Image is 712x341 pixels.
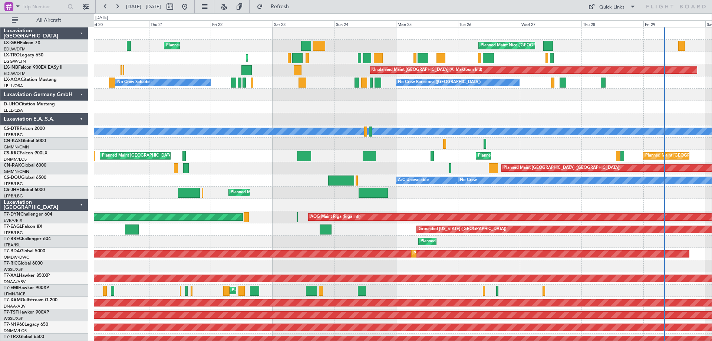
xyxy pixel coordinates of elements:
a: WSSL/XSP [4,316,23,321]
span: T7-XAL [4,273,19,278]
a: LFMN/NCE [4,291,26,297]
a: T7-BDAGlobal 5000 [4,249,45,253]
span: T7-TST [4,310,18,315]
a: GMMN/CMN [4,144,29,150]
a: T7-RICGlobal 6000 [4,261,43,266]
div: Thu 28 [581,20,643,27]
a: LFPB/LBG [4,132,23,138]
a: T7-EAGLFalcon 8X [4,224,42,229]
a: LX-INBFalcon 900EX EASy II [4,65,62,70]
a: T7-XAMGulfstream G-200 [4,298,57,302]
span: CS-JHH [4,188,20,192]
span: T7-TRX [4,335,19,339]
div: Grounded [US_STATE] ([GEOGRAPHIC_DATA]) [419,224,506,235]
a: EGGW/LTN [4,59,26,64]
div: Planned Maint Chester [232,285,274,296]
span: LX-INB [4,65,18,70]
a: LX-GBHFalcon 7X [4,41,40,45]
div: No Crew [460,175,477,186]
div: Tue 26 [458,20,520,27]
a: EDLW/DTM [4,46,26,52]
a: T7-DYNChallenger 604 [4,212,52,217]
div: No Crew Barcelona ([GEOGRAPHIC_DATA]) [398,77,481,88]
div: Fri 22 [211,20,273,27]
span: D-IJHO [4,102,19,106]
a: LFPB/LBG [4,230,23,236]
div: Planned Maint [GEOGRAPHIC_DATA] ([GEOGRAPHIC_DATA]) [504,163,620,174]
div: Quick Links [599,4,624,11]
a: GMMN/CMN [4,169,29,174]
div: Planned Maint [GEOGRAPHIC_DATA] ([GEOGRAPHIC_DATA]) [102,150,219,161]
a: OMDW/DWC [4,255,29,260]
span: LX-AOA [4,78,21,82]
span: CS-DOU [4,176,21,180]
a: CS-JHHGlobal 6000 [4,188,45,192]
span: T7-XAM [4,298,21,302]
a: T7-TSTHawker 900XP [4,310,49,315]
a: LFPB/LBG [4,181,23,187]
a: CN-RAKGlobal 6000 [4,163,46,168]
div: Wed 27 [520,20,582,27]
div: Fri 29 [643,20,705,27]
button: All Aircraft [8,14,80,26]
a: T7-EMIHawker 900XP [4,286,49,290]
a: EVRA/RIX [4,218,22,223]
div: Planned Maint Dubai (Al Maktoum Intl) [413,248,487,259]
div: Planned Maint Warsaw ([GEOGRAPHIC_DATA]) [421,236,510,247]
a: EDLW/DTM [4,71,26,76]
div: Planned Maint Nice ([GEOGRAPHIC_DATA]) [481,40,563,51]
div: No Crew Sabadell [117,77,152,88]
a: T7-XALHawker 850XP [4,273,50,278]
button: Quick Links [584,1,639,13]
span: CS-RRC [4,151,20,155]
div: Unplanned Maint [GEOGRAPHIC_DATA] (Al Maktoum Intl) [372,65,482,76]
a: CS-DOUGlobal 6500 [4,176,46,180]
span: CS-DTR [4,127,20,131]
a: CS-RRCFalcon 900LX [4,151,47,155]
span: T7-RIC [4,261,17,266]
span: T7-BDA [4,249,20,253]
a: WSSL/XSP [4,267,23,272]
span: All Aircraft [19,18,78,23]
a: LELL/QSA [4,108,23,113]
a: LX-TROLegacy 650 [4,53,43,58]
div: Wed 20 [87,20,149,27]
div: Sun 24 [334,20,396,27]
span: LX-GBH [4,41,20,45]
a: T7-TRXGlobal 6500 [4,335,44,339]
div: Planned Maint [GEOGRAPHIC_DATA] ([GEOGRAPHIC_DATA]) [478,150,595,161]
input: Trip Number [23,1,65,12]
div: Planned Maint [GEOGRAPHIC_DATA] ([GEOGRAPHIC_DATA]) [231,187,347,198]
span: T7-EAGL [4,224,22,229]
a: CN-KASGlobal 5000 [4,139,46,143]
a: DNMM/LOS [4,157,27,162]
span: Refresh [264,4,296,9]
div: Sat 23 [273,20,334,27]
a: LTBA/ISL [4,242,20,248]
span: T7-BRE [4,237,19,241]
div: Thu 21 [149,20,211,27]
a: DNMM/LOS [4,328,27,334]
span: [DATE] - [DATE] [126,3,161,10]
div: Planned Maint Nice ([GEOGRAPHIC_DATA]) [166,40,249,51]
span: T7-DYN [4,212,20,217]
div: [DATE] [95,15,108,21]
button: Refresh [253,1,298,13]
a: DNAA/ABV [4,279,26,285]
span: LX-TRO [4,53,20,58]
a: LX-AOACitation Mustang [4,78,57,82]
div: AOG Maint Riga (Riga Intl) [310,212,360,223]
a: LELL/QSA [4,83,23,89]
a: D-IJHOCitation Mustang [4,102,55,106]
a: LFPB/LBG [4,193,23,199]
span: T7-N1960 [4,322,24,327]
a: CS-DTRFalcon 2000 [4,127,45,131]
a: T7-N1960Legacy 650 [4,322,48,327]
a: DNAA/ABV [4,304,26,309]
div: A/C Unavailable [398,175,429,186]
span: CN-RAK [4,163,21,168]
div: Mon 25 [396,20,458,27]
span: T7-EMI [4,286,18,290]
a: T7-BREChallenger 604 [4,237,51,241]
span: CN-KAS [4,139,21,143]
